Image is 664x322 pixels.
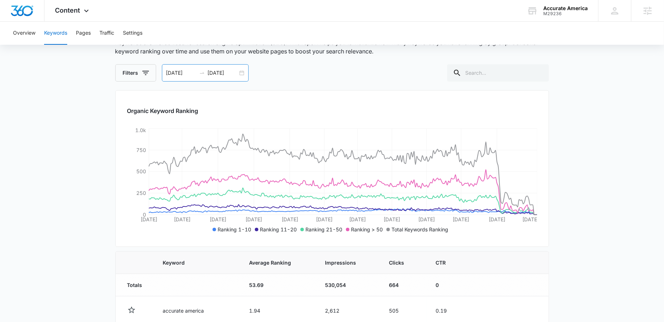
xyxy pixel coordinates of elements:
span: Ranking 11-20 [260,226,297,232]
tspan: 500 [136,168,146,174]
tspan: [DATE] [316,216,333,222]
span: Impressions [325,259,361,266]
tspan: [DATE] [418,216,435,222]
span: to [199,70,205,76]
tspan: 750 [136,147,146,153]
tspan: [DATE] [210,216,226,222]
td: Totals [116,274,154,296]
tspan: 1.0k [135,127,146,134]
span: Total Keywords Ranking [391,226,448,232]
tspan: 250 [136,190,146,196]
tspan: [DATE] [522,216,539,222]
input: End date [208,69,238,77]
p: Keywords are words used for search engine optimization (SEO). This report helps you to visualize ... [115,38,549,56]
span: Ranking 21-50 [305,226,342,232]
span: Ranking > 50 [351,226,383,232]
button: Settings [123,22,142,45]
td: 530,054 [316,274,380,296]
span: Average Ranking [249,259,297,266]
button: Pages [76,22,91,45]
tspan: [DATE] [174,216,190,222]
input: Start date [166,69,196,77]
tspan: [DATE] [281,216,298,222]
tspan: [DATE] [245,216,262,222]
tspan: [DATE] [453,216,469,222]
td: 664 [380,274,427,296]
button: Filters [115,64,156,82]
button: Overview [13,22,35,45]
span: Keyword [163,259,222,266]
div: account name [543,5,588,11]
input: Search... [447,64,549,82]
tspan: 0 [142,212,146,218]
td: 0 [427,274,468,296]
div: account id [543,11,588,16]
button: Keywords [44,22,67,45]
tspan: [DATE] [349,216,366,222]
h2: Organic Keyword Ranking [127,106,537,115]
button: Traffic [99,22,114,45]
tspan: [DATE] [140,216,157,222]
tspan: [DATE] [489,216,505,222]
td: 53.69 [241,274,316,296]
span: CTR [436,259,449,266]
span: swap-right [199,70,205,76]
tspan: [DATE] [384,216,400,222]
span: Clicks [389,259,408,266]
span: Ranking 1-10 [218,226,251,232]
span: Content [55,6,80,14]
